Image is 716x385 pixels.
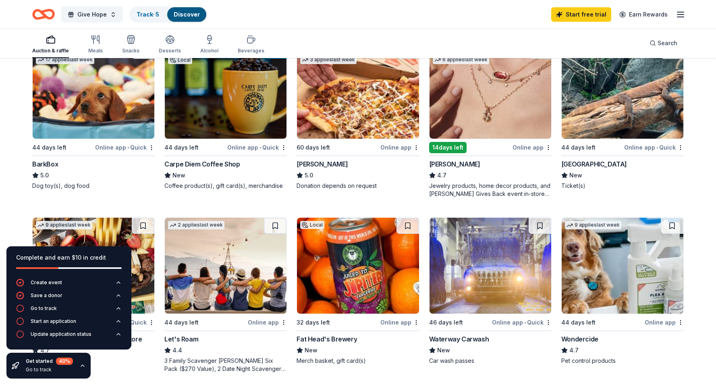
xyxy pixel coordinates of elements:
div: 60 days left [297,143,330,152]
span: 5.0 [40,171,49,180]
div: Online app [645,317,684,327]
img: Image for Casey's [297,43,419,139]
div: 44 days left [32,143,66,152]
div: 9 applies last week [36,221,92,229]
img: Image for Wondercide [562,218,683,314]
div: Coffee product(s), gift card(s), merchandise [164,182,287,190]
div: Desserts [159,48,181,54]
a: Track· 5 [137,11,159,18]
div: Create event [31,279,62,286]
span: Search [658,38,677,48]
div: Local [168,56,192,64]
div: 44 days left [164,318,199,327]
a: Image for Kendra ScottTop rated6 applieslast week14days leftOnline app[PERSON_NAME]4.7Jewelry pro... [429,42,552,198]
a: Image for Waterway Carwash46 days leftOnline app•QuickWaterway CarwashNewCar wash passes [429,217,552,365]
div: 32 days left [297,318,330,327]
div: Online app Quick [624,142,684,152]
button: Start an application [16,317,122,330]
span: New [305,345,318,355]
div: 17 applies last week [36,56,94,64]
div: 14 days left [429,142,467,153]
div: 44 days left [561,318,596,327]
div: Online app Quick [95,142,155,152]
a: Start free trial [551,7,611,22]
div: Go to track [26,366,73,373]
div: Online app [248,317,287,327]
div: Alcohol [200,48,218,54]
a: Discover [174,11,200,18]
span: New [569,171,582,180]
div: [PERSON_NAME] [429,159,480,169]
div: Update application status [31,331,91,337]
img: Image for Let's Roam [165,218,286,314]
a: Image for BarkBoxTop rated17 applieslast week44 days leftOnline app•QuickBarkBox5.0Dog toy(s), do... [32,42,155,190]
a: Image for Fat Head's BreweryLocal32 days leftOnline appFat Head's BreweryNewMerch basket, gift ca... [297,217,419,365]
img: Image for Kendra Scott [430,43,551,139]
span: • [259,144,261,151]
button: Snacks [122,31,139,58]
span: • [524,319,526,326]
button: Save a donor [16,291,122,304]
button: Auction & raffle [32,31,69,58]
div: Pet control products [561,357,684,365]
div: Fat Head's Brewery [297,334,357,344]
div: 40 % [56,358,73,365]
div: Merch basket, gift card(s) [297,357,419,365]
div: Waterway Carwash [429,334,489,344]
div: Donation depends on request [297,182,419,190]
div: Online app [513,142,552,152]
a: Earn Rewards [614,7,672,22]
div: Save a donor [31,292,62,299]
div: Car wash passes [429,357,552,365]
div: [GEOGRAPHIC_DATA] [561,159,627,169]
div: Complete and earn $10 in credit [16,253,122,262]
button: Meals [88,31,103,58]
div: Jewelry products, home decor products, and [PERSON_NAME] Gives Back event in-store or online (or ... [429,182,552,198]
div: Auction & raffle [32,48,69,54]
div: Carpe Diem Coffee Shop [164,159,240,169]
div: 3 applies last week [300,56,357,64]
span: New [437,345,450,355]
a: Home [32,5,55,24]
button: Track· 5Discover [129,6,207,23]
span: 4.4 [172,345,182,355]
a: Image for Wondercide9 applieslast week44 days leftOnline appWondercide4.7Pet control products [561,217,684,365]
button: Beverages [238,31,264,58]
button: Alcohol [200,31,218,58]
div: [PERSON_NAME] [297,159,348,169]
div: 3 Family Scavenger [PERSON_NAME] Six Pack ($270 Value), 2 Date Night Scavenger [PERSON_NAME] Two ... [164,357,287,373]
div: Beverages [238,48,264,54]
button: Update application status [16,330,122,343]
a: Image for Carpe Diem Coffee Shop1 applylast weekLocal44 days leftOnline app•QuickCarpe Diem Coffe... [164,42,287,190]
div: Online app [380,317,419,327]
div: Ticket(s) [561,182,684,190]
span: • [127,144,129,151]
div: Local [300,221,324,229]
button: Give Hope [61,6,123,23]
button: Create event [16,279,122,291]
button: Search [643,35,684,51]
div: Meals [88,48,103,54]
a: Image for Cincinnati Zoo & Botanical GardenLocal44 days leftOnline app•Quick[GEOGRAPHIC_DATA]NewT... [561,42,684,190]
a: Image for Casey'sTop rated3 applieslast week60 days leftOnline app[PERSON_NAME]5.0Donation depend... [297,42,419,190]
button: Desserts [159,31,181,58]
div: Go to track [31,305,57,312]
div: 2 applies last week [168,221,224,229]
div: 9 applies last week [565,221,621,229]
span: 4.7 [437,171,446,180]
img: Image for BarkBox [33,43,154,139]
span: New [172,171,185,180]
div: Start an application [31,318,76,325]
a: Image for Gordon Food Service Store9 applieslast week44 days leftOnline app•Quick[PERSON_NAME] Fo... [32,217,155,365]
div: Online app [380,142,419,152]
img: Image for Waterway Carwash [430,218,551,314]
div: Let's Roam [164,334,198,344]
div: Wondercide [561,334,598,344]
div: Snacks [122,48,139,54]
span: 4.7 [569,345,579,355]
button: Go to track [16,304,122,317]
div: Dog toy(s), dog food [32,182,155,190]
img: Image for Carpe Diem Coffee Shop [165,43,286,139]
div: 46 days left [429,318,463,327]
div: Online app Quick [492,317,552,327]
